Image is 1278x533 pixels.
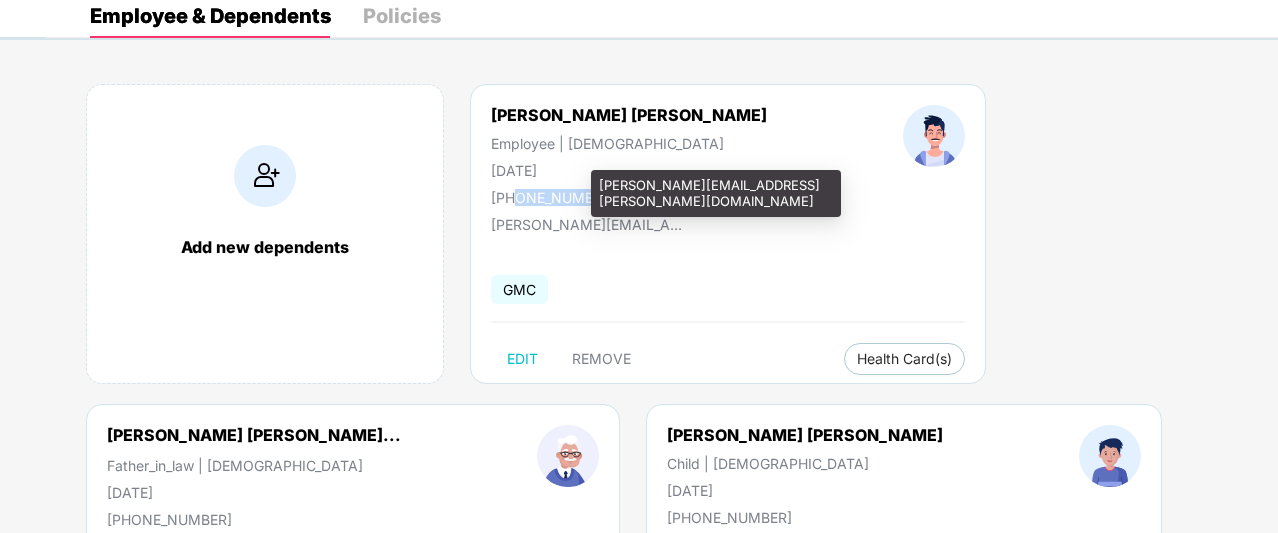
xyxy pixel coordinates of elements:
div: [DATE] [667,482,943,499]
img: profileImage [903,105,965,167]
img: profileImage [537,425,599,487]
div: Employee | [DEMOGRAPHIC_DATA] [491,135,767,152]
div: [DATE] [491,162,767,179]
span: GMC [491,275,548,304]
div: [DATE] [107,484,401,501]
div: Child | [DEMOGRAPHIC_DATA] [667,455,943,472]
button: Health Card(s) [844,343,965,375]
div: [PHONE_NUMBER] [107,511,401,528]
span: EDIT [507,351,538,367]
div: Add new dependents [107,237,423,257]
div: [PHONE_NUMBER] [667,509,943,526]
img: profileImage [1079,425,1141,487]
img: addIcon [234,145,296,207]
button: EDIT [491,343,554,375]
span: REMOVE [572,351,631,367]
div: Policies [363,6,441,26]
div: [PERSON_NAME] [PERSON_NAME] [667,425,943,445]
div: [PERSON_NAME] [PERSON_NAME]... [107,425,401,445]
div: [PHONE_NUMBER] [491,189,767,206]
div: Employee & Dependents [90,6,331,26]
div: Father_in_law | [DEMOGRAPHIC_DATA] [107,457,401,474]
div: [PERSON_NAME] [PERSON_NAME] [491,105,767,125]
div: [PERSON_NAME][EMAIL_ADDRESS][PERSON_NAME][DOMAIN_NAME] [491,216,691,233]
div: [PERSON_NAME][EMAIL_ADDRESS][PERSON_NAME][DOMAIN_NAME] [591,170,841,217]
button: REMOVE [556,343,647,375]
span: Health Card(s) [857,354,952,364]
